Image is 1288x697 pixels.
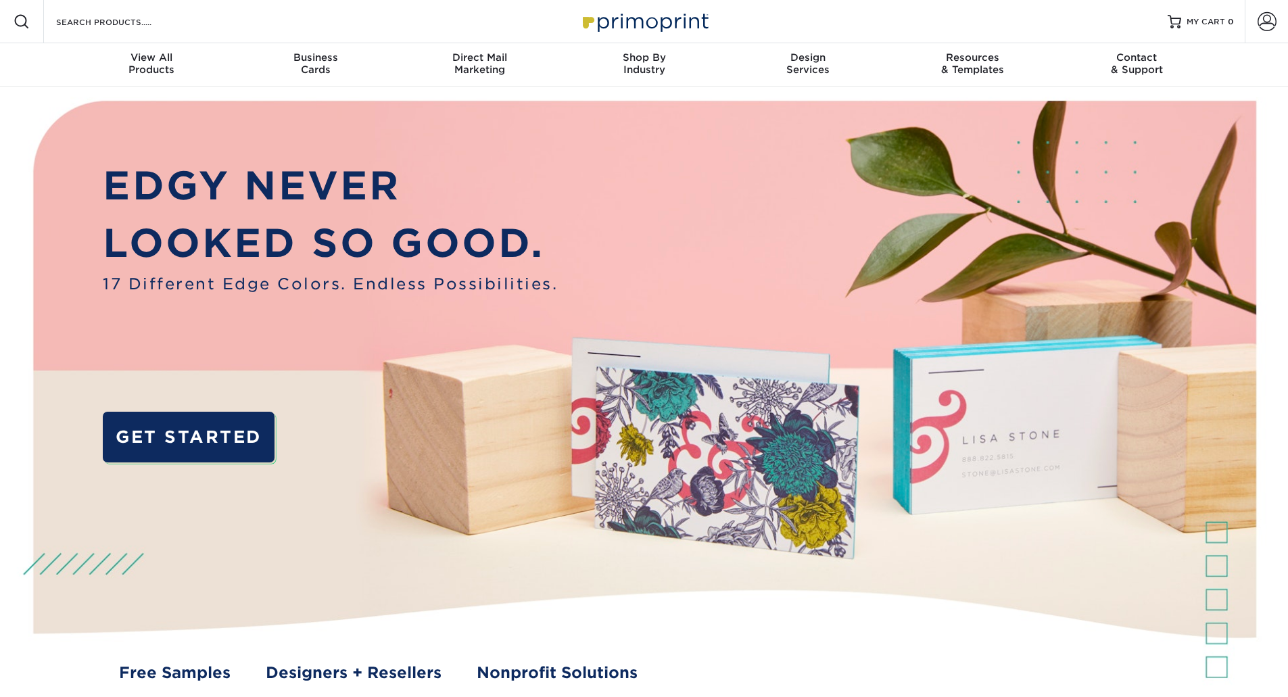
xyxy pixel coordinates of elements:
[55,14,187,30] input: SEARCH PRODUCTS.....
[70,43,234,87] a: View AllProducts
[398,51,562,76] div: Marketing
[890,51,1055,64] span: Resources
[1228,17,1234,26] span: 0
[577,7,712,36] img: Primoprint
[726,51,890,64] span: Design
[103,214,558,272] p: LOOKED SO GOOD.
[726,43,890,87] a: DesignServices
[1187,16,1225,28] span: MY CART
[266,661,442,684] a: Designers + Resellers
[398,43,562,87] a: Direct MailMarketing
[1055,43,1219,87] a: Contact& Support
[890,43,1055,87] a: Resources& Templates
[103,157,558,215] p: EDGY NEVER
[562,51,726,64] span: Shop By
[890,51,1055,76] div: & Templates
[1055,51,1219,76] div: & Support
[398,51,562,64] span: Direct Mail
[477,661,638,684] a: Nonprofit Solutions
[1055,51,1219,64] span: Contact
[562,51,726,76] div: Industry
[233,51,398,76] div: Cards
[70,51,234,76] div: Products
[233,43,398,87] a: BusinessCards
[119,661,231,684] a: Free Samples
[103,412,274,462] a: GET STARTED
[70,51,234,64] span: View All
[233,51,398,64] span: Business
[103,272,558,295] span: 17 Different Edge Colors. Endless Possibilities.
[562,43,726,87] a: Shop ByIndustry
[726,51,890,76] div: Services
